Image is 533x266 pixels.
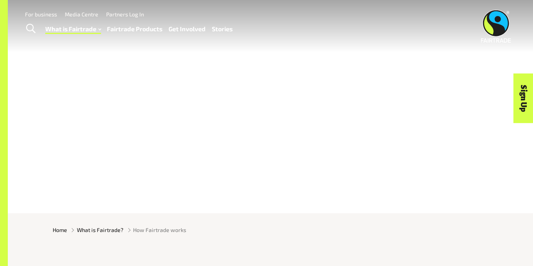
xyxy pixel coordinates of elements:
[481,10,511,43] img: Fairtrade Australia New Zealand logo
[107,23,162,35] a: Fairtrade Products
[77,226,123,234] a: What is Fairtrade?
[53,226,67,234] a: Home
[169,23,206,35] a: Get Involved
[106,11,144,18] a: Partners Log In
[65,11,98,18] a: Media Centre
[45,23,101,35] a: What is Fairtrade
[25,11,57,18] a: For business
[21,19,40,39] a: Toggle Search
[133,226,186,234] span: How Fairtrade works
[212,23,233,35] a: Stories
